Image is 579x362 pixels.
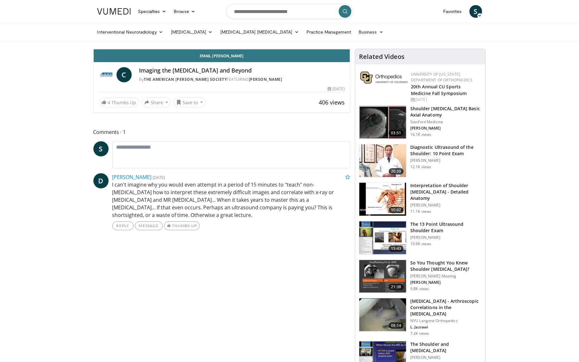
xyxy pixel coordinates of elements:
p: I can't imagine why you would even attempt in a period of 15 minutes to "teach" non-[MEDICAL_DATA... [112,181,350,219]
a: Business [355,26,387,38]
p: 10.6K views [410,241,431,246]
span: 15:43 [389,245,404,252]
p: [PERSON_NAME] [410,355,481,360]
button: Share [142,97,171,107]
div: By FEATURING [139,77,345,82]
a: 20:59 Diagnostic Ultrasound of the Shoulder: 10 Point Exam [PERSON_NAME] 12.1K views [359,144,481,178]
a: 03:51 Shoulder [MEDICAL_DATA] Basic Axial Anatomy Stanford Medicine [PERSON_NAME] 16.1K views [359,105,481,139]
img: 355603a8-37da-49b6-856f-e00d7e9307d3.png.150x105_q85_autocrop_double_scale_upscale_version-0.2.png [360,72,408,84]
a: Practice Management [303,26,355,38]
span: 03:51 [389,130,404,136]
p: 11.1K views [410,209,431,214]
a: C [116,67,132,82]
span: 20:59 [389,168,404,175]
a: D [93,173,109,188]
p: 16.1K views [410,132,431,137]
p: [PERSON_NAME] Meeting [410,274,481,279]
input: Search topics, interventions [226,4,353,19]
a: 21:38 So You Thought You Knew Shoulder [MEDICAL_DATA]? [PERSON_NAME] Meeting [PERSON_NAME] 9.8K v... [359,260,481,293]
a: 08:14 [MEDICAL_DATA] - Arthroscopic Correlations in the [MEDICAL_DATA] NYU Langone Orthopedics L.... [359,298,481,336]
h3: [MEDICAL_DATA] - Arthroscopic Correlations in the [MEDICAL_DATA] [410,298,481,317]
a: Interventional Neuroradiology [93,26,167,38]
span: 50:02 [389,207,404,213]
span: 08:14 [389,322,404,329]
a: Email [PERSON_NAME] [94,49,350,62]
h3: So You Thought You Knew Shoulder [MEDICAL_DATA]? [410,260,481,272]
button: Save to [173,97,206,107]
a: S [93,141,109,156]
img: 843da3bf-65ba-4ef1-b378-e6073ff3724a.150x105_q85_crop-smart_upscale.jpg [359,106,406,139]
a: [PERSON_NAME] [249,77,282,82]
p: NYU Langone Orthopedics [410,318,481,323]
img: The American Roentgen Ray Society [99,67,114,82]
h3: Shoulder [MEDICAL_DATA] Basic Axial Anatomy [410,105,481,118]
h3: Interpretation of Shoulder [MEDICAL_DATA] - Detailed Anatomy [410,182,481,201]
p: 7.2K views [410,331,429,336]
a: The American [PERSON_NAME] Society [144,77,227,82]
a: 50:02 Interpretation of Shoulder [MEDICAL_DATA] - Detailed Anatomy [PERSON_NAME] 11.1K views [359,182,481,216]
a: Reply [112,221,134,230]
a: Thumbs Up [164,221,200,230]
p: [PERSON_NAME] [410,280,481,285]
h4: Imaging the [MEDICAL_DATA] and Beyond [139,67,345,74]
h3: Diagnostic Ultrasound of the Shoulder: 10 Point Exam [410,144,481,157]
a: Message [135,221,163,230]
small: [DATE] [153,175,165,180]
h3: The 13 Point Ultrasound Shoulder Exam [410,221,481,234]
a: S [469,5,482,18]
a: 15:43 The 13 Point Ultrasound Shoulder Exam [PERSON_NAME] 10.6K views [359,221,481,255]
p: 9.8K views [410,286,429,291]
a: Specialties [135,5,170,18]
p: [PERSON_NAME] [410,158,481,163]
p: [PERSON_NAME] [410,235,481,240]
div: [DATE] [328,86,345,92]
img: 2e2aae31-c28f-4877-acf1-fe75dd611276.150x105_q85_crop-smart_upscale.jpg [359,144,406,177]
img: 7b323ec8-d3a2-4ab0-9251-f78bf6f4eb32.150x105_q85_crop-smart_upscale.jpg [359,221,406,254]
img: VuMedi Logo [97,8,131,15]
h3: The Shoulder and [MEDICAL_DATA] [410,341,481,354]
a: Browse [170,5,199,18]
p: [PERSON_NAME] [410,203,481,208]
img: b344877d-e8e2-41e4-9927-e77118ec7d9d.150x105_q85_crop-smart_upscale.jpg [359,183,406,216]
a: [MEDICAL_DATA] [167,26,217,38]
a: 4 Thumbs Up [99,98,139,107]
a: [PERSON_NAME] [112,174,152,181]
img: mri_correlation_1.png.150x105_q85_crop-smart_upscale.jpg [359,298,406,331]
span: Comments 1 [93,128,350,136]
div: [DATE] [411,97,480,103]
p: [PERSON_NAME] [410,126,481,131]
a: [MEDICAL_DATA] [MEDICAL_DATA] [217,26,303,38]
a: University of [US_STATE] Department of Orthopaedics [411,72,472,83]
img: 2e61534f-2f66-4c4f-9b14-2c5f2cca558f.150x105_q85_crop-smart_upscale.jpg [359,260,406,293]
a: Favorites [439,5,466,18]
span: 406 views [319,98,345,106]
p: L. Jazrawi [410,325,481,330]
p: Stanford Medicine [410,119,481,124]
a: 20th Annual CU Sports Medicine Fall Symposium [411,84,467,96]
span: 21:38 [389,284,404,290]
p: 12.1K views [410,164,431,169]
span: 4 [108,99,110,105]
h4: Related Videos [359,53,405,60]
